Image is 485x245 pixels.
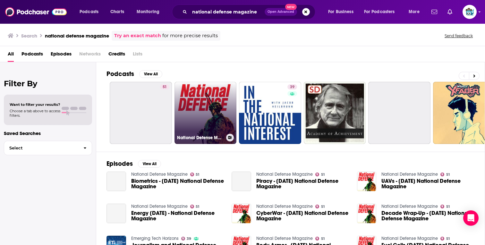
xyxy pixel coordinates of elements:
[131,204,188,209] a: National Defense Magazine
[196,173,199,176] span: 51
[131,210,224,221] span: Energy [DATE] - National Defense Magazine
[106,7,128,17] a: Charts
[265,8,297,16] button: Open AdvancedNew
[381,210,474,221] a: Decade Wrap-Up - January 2010 National Defense Magazine
[446,173,450,176] span: 51
[239,82,301,144] a: 39
[4,141,92,155] button: Select
[139,70,162,78] button: View All
[132,7,168,17] button: open menu
[187,237,191,240] span: 39
[106,204,126,223] a: Energy May 2009 - National Defense Magazine
[256,172,313,177] a: National Defense Magazine
[321,237,325,240] span: 51
[256,204,313,209] a: National Defense Magazine
[5,6,67,18] img: Podchaser - Follow, Share and Rate Podcasts
[75,7,107,17] button: open menu
[106,70,134,78] h2: Podcasts
[114,32,161,39] a: Try an exact match
[131,236,179,241] a: Emerging Tech Horizons
[110,7,124,16] span: Charts
[110,82,172,144] a: 51
[381,172,438,177] a: National Defense Magazine
[357,172,377,191] img: UAVs - July 2009 National Defense Magazine
[79,49,101,62] span: Networks
[328,7,353,16] span: For Business
[133,49,142,62] span: Lists
[4,146,78,150] span: Select
[321,205,325,208] span: 51
[138,160,161,168] button: View All
[256,178,349,189] a: Piracy - March 2009 National Defense Magazine
[381,204,438,209] a: National Defense Magazine
[290,84,294,90] span: 39
[177,135,224,140] h3: National Defense Magazine
[463,5,477,19] img: User Profile
[409,7,420,16] span: More
[256,210,349,221] a: CyberWar - December 2009 National Defense Magazine
[190,7,265,17] input: Search podcasts, credits, & more...
[404,7,428,17] button: open menu
[162,32,218,39] span: for more precise results
[463,5,477,19] button: Show profile menu
[137,7,159,16] span: Monitoring
[131,210,224,221] a: Energy May 2009 - National Defense Magazine
[256,236,313,241] a: National Defense Magazine
[4,79,92,88] h2: Filter By
[21,33,37,39] h3: Search
[106,70,162,78] a: PodcastsView All
[10,109,60,118] span: Choose a tab above to access filters.
[4,130,92,136] p: Saved Searches
[196,205,199,208] span: 51
[268,10,294,13] span: Open Advanced
[381,178,474,189] span: UAVs - [DATE] National Defense Magazine
[190,173,200,176] a: 51
[51,49,72,62] a: Episodes
[381,178,474,189] a: UAVs - July 2009 National Defense Magazine
[21,49,43,62] a: Podcasts
[315,237,325,241] a: 51
[178,4,321,19] div: Search podcasts, credits, & more...
[446,237,450,240] span: 51
[285,4,297,10] span: New
[440,205,450,208] a: 51
[163,84,167,90] span: 51
[381,210,474,221] span: Decade Wrap-Up - [DATE] National Defense Magazine
[443,33,475,38] button: Send feedback
[357,204,377,223] img: Decade Wrap-Up - January 2010 National Defense Magazine
[440,237,450,241] a: 51
[445,6,455,17] a: Show notifications dropdown
[381,236,438,241] a: National Defense Magazine
[232,172,251,191] a: Piracy - March 2009 National Defense Magazine
[440,173,450,176] a: 51
[181,237,191,241] a: 39
[256,178,349,189] span: Piracy - [DATE] National Defense Magazine
[364,7,395,16] span: For Podcasters
[315,205,325,208] a: 51
[463,210,479,226] div: Open Intercom Messenger
[232,204,251,223] img: CyberWar - December 2009 National Defense Magazine
[131,178,224,189] span: Biometrics - [DATE] National Defense Magazine
[360,7,404,17] button: open menu
[429,6,440,17] a: Show notifications dropdown
[131,178,224,189] a: Biometrics - January 2009 National Defense Magazine
[106,160,133,168] h2: Episodes
[324,7,362,17] button: open menu
[8,49,14,62] a: All
[10,102,60,107] span: Want to filter your results?
[190,205,200,208] a: 51
[108,49,125,62] a: Credits
[287,84,297,89] a: 39
[463,5,477,19] span: Logged in as bulleit_whale_pod
[256,210,349,221] span: CyberWar - [DATE] National Defense Magazine
[131,172,188,177] a: National Defense Magazine
[80,7,98,16] span: Podcasts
